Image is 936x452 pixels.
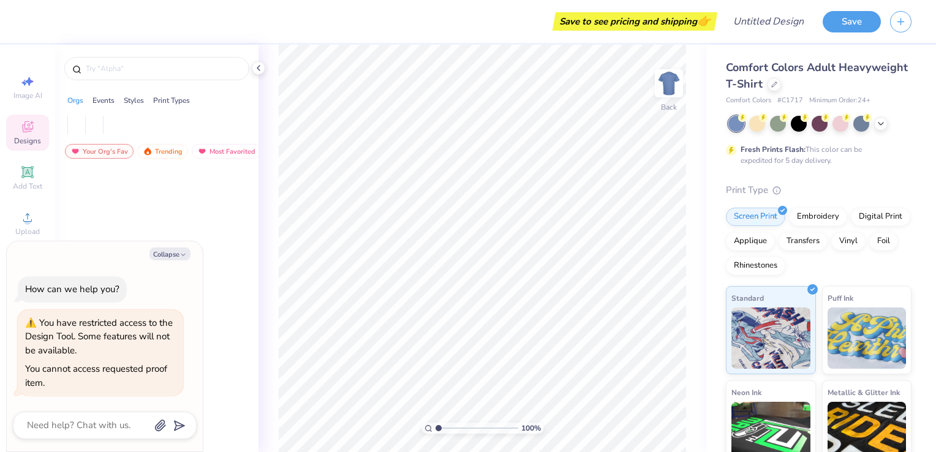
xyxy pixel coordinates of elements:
[143,147,153,156] img: trending.gif
[192,144,261,159] div: Most Favorited
[723,9,813,34] input: Untitled Design
[823,11,881,32] button: Save
[828,386,900,399] span: Metallic & Glitter Ink
[726,232,775,250] div: Applique
[741,145,806,154] strong: Fresh Prints Flash:
[726,208,785,226] div: Screen Print
[831,232,866,250] div: Vinyl
[92,95,115,106] div: Events
[726,183,911,197] div: Print Type
[828,292,853,304] span: Puff Ink
[726,257,785,275] div: Rhinestones
[777,96,803,106] span: # C1717
[789,208,847,226] div: Embroidery
[697,13,711,28] span: 👉
[657,71,681,96] img: Back
[731,292,764,304] span: Standard
[731,386,761,399] span: Neon Ink
[726,96,771,106] span: Comfort Colors
[809,96,870,106] span: Minimum Order: 24 +
[124,95,144,106] div: Styles
[828,307,907,369] img: Puff Ink
[779,232,828,250] div: Transfers
[65,144,134,159] div: Your Org's Fav
[13,91,42,100] span: Image AI
[67,95,83,106] div: Orgs
[137,144,188,159] div: Trending
[521,423,541,434] span: 100 %
[14,136,41,146] span: Designs
[661,102,677,113] div: Back
[25,283,119,295] div: How can we help you?
[25,317,173,356] div: You have restricted access to the Design Tool. Some features will not be available.
[556,12,714,31] div: Save to see pricing and shipping
[13,181,42,191] span: Add Text
[15,227,40,236] span: Upload
[726,60,908,91] span: Comfort Colors Adult Heavyweight T-Shirt
[25,363,167,389] div: You cannot access requested proof item.
[731,307,810,369] img: Standard
[851,208,910,226] div: Digital Print
[149,247,191,260] button: Collapse
[197,147,207,156] img: most_fav.gif
[70,147,80,156] img: most_fav.gif
[153,95,190,106] div: Print Types
[741,144,891,166] div: This color can be expedited for 5 day delivery.
[869,232,898,250] div: Foil
[85,62,241,75] input: Try "Alpha"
